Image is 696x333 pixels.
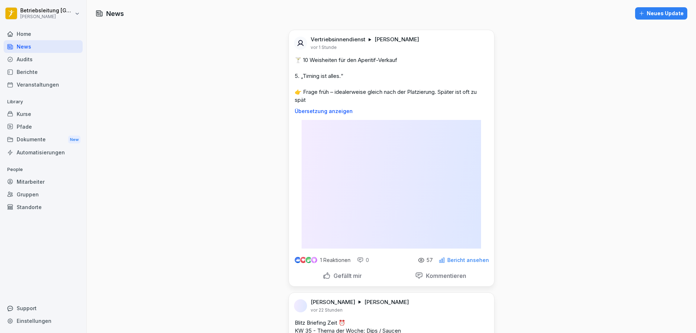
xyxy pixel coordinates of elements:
a: Standorte [4,201,83,213]
p: People [4,164,83,175]
p: Vertriebsinnendienst [311,36,365,43]
a: Einstellungen [4,315,83,327]
p: Gefällt mir [331,272,362,279]
a: Gruppen [4,188,83,201]
a: Audits [4,53,83,66]
p: [PERSON_NAME] [374,36,419,43]
p: 1 Reaktionen [320,257,351,263]
p: Übersetzung anzeigen [295,108,488,114]
p: Kommentieren [423,272,466,279]
p: vor 1 Stunde [311,45,337,50]
img: inspiring [311,257,317,263]
div: New [68,136,80,144]
a: News [4,40,83,53]
a: Home [4,28,83,40]
a: Kurse [4,108,83,120]
p: Library [4,96,83,108]
div: 0 [357,257,369,264]
a: Mitarbeiter [4,175,83,188]
p: [PERSON_NAME] [311,299,355,306]
div: Support [4,302,83,315]
p: vor 22 Stunden [311,307,343,313]
a: DokumenteNew [4,133,83,146]
img: love [301,257,306,263]
p: 57 [427,257,433,263]
a: Automatisierungen [4,146,83,159]
div: Neues Update [639,9,684,17]
a: Berichte [4,66,83,78]
p: [PERSON_NAME] [20,14,73,19]
p: Betriebsleitung [GEOGRAPHIC_DATA] [20,8,73,14]
h1: News [106,9,124,18]
img: like [295,257,301,263]
a: Veranstaltungen [4,78,83,91]
img: celebrate [306,257,312,263]
p: 🍸 10 Weisheiten für den Aperitif-Verkauf 5. „Timing ist alles.“ 👉 Frage früh – idealerweise gleic... [295,56,488,104]
div: Dokumente [4,133,83,146]
a: Pfade [4,120,83,133]
p: Bericht ansehen [447,257,489,263]
p: [PERSON_NAME] [364,299,409,306]
button: Neues Update [635,7,687,20]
